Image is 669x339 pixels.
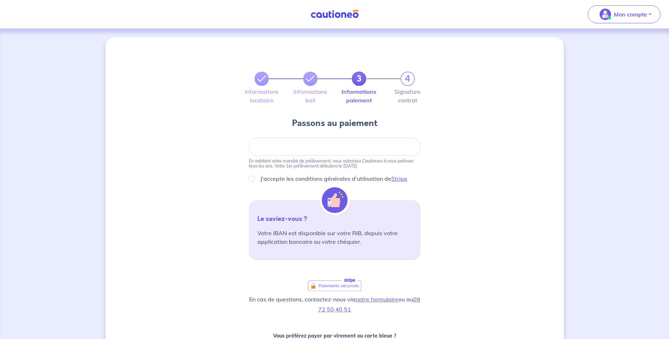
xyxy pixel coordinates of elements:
[292,117,377,129] h4: Passons au paiement
[355,296,398,303] a: notre formulaire
[614,10,647,19] p: Mon compte
[254,89,269,103] label: Informations locataire
[600,9,611,20] img: illu_account_valid_menu.svg
[257,229,412,246] p: Votre IBAN est disponible sur votre RIB, depuis votre application bancaire ou votre chéquier.
[352,72,366,86] a: 3
[303,89,317,103] label: Informations bail
[318,296,420,313] a: 09 72 50 40 51
[322,187,348,213] img: illu_alert_hand.svg
[257,214,412,223] p: Le saviez-vous ?
[260,174,407,183] p: J'accepte les conditions générales d’utilisation de
[308,278,362,291] img: logo-stripe
[249,294,421,314] p: En cas de questions, contactez-nous via ou au
[249,159,421,169] p: En validant votre mandat de prélèvement, vous autorisez Cautioneo à vous prélever tous les ans. V...
[307,277,362,291] a: logo-stripe
[401,89,415,103] label: Signature contrat
[308,10,362,19] img: Cautioneo
[273,333,396,339] strong: Vous préférez payer par virement ou carte bleue ?
[352,89,366,103] label: Informations paiement
[391,175,407,182] a: Stripe
[588,5,660,23] button: illu_account_valid_menu.svgMon compte
[258,144,412,150] iframe: Secure IBAN input frame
